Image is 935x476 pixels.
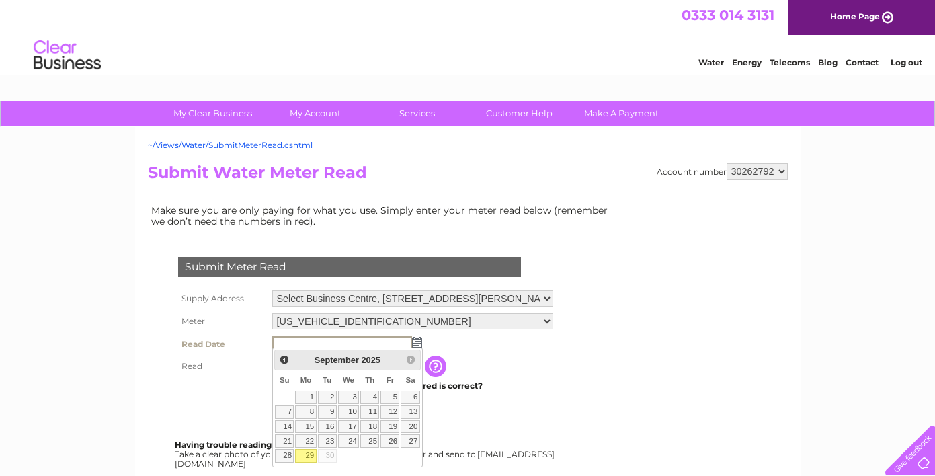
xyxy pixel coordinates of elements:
a: 12 [380,405,399,419]
span: Friday [387,376,395,384]
div: Submit Meter Read [178,257,521,277]
span: 2025 [361,355,380,365]
a: 24 [338,434,360,448]
a: 27 [401,434,419,448]
div: Account number [657,163,788,180]
h2: Submit Water Meter Read [148,163,788,189]
a: ~/Views/Water/SubmitMeterRead.cshtml [148,140,313,150]
a: 18 [360,420,379,434]
a: 1 [295,391,316,404]
a: 26 [380,434,399,448]
a: 11 [360,405,379,419]
a: 29 [295,449,316,463]
a: Blog [818,57,838,67]
a: 2 [318,391,337,404]
b: Having trouble reading your meter? [175,440,325,450]
td: Are you sure the read you have entered is correct? [269,377,557,395]
a: 5 [380,391,399,404]
a: 13 [401,405,419,419]
a: Contact [846,57,879,67]
a: 25 [360,434,379,448]
span: Thursday [365,376,374,384]
a: Services [362,101,473,126]
span: September [315,355,359,365]
th: Meter [175,310,269,333]
a: 17 [338,420,360,434]
a: My Account [259,101,370,126]
a: 10 [338,405,360,419]
span: Sunday [280,376,290,384]
a: 4 [360,391,379,404]
a: 15 [295,420,316,434]
a: 20 [401,420,419,434]
img: logo.png [33,35,101,76]
a: Prev [276,352,292,367]
img: ... [412,337,422,348]
span: Wednesday [343,376,354,384]
a: 28 [275,449,294,463]
a: 8 [295,405,316,419]
span: Prev [279,354,290,365]
a: 16 [318,420,337,434]
a: 21 [275,434,294,448]
span: Monday [300,376,312,384]
a: Energy [732,57,762,67]
td: Make sure you are only paying for what you use. Simply enter your meter read below (remember we d... [148,202,618,230]
th: Read [175,356,269,377]
a: 9 [318,405,337,419]
a: 19 [380,420,399,434]
a: Customer Help [464,101,575,126]
th: Read Date [175,333,269,356]
span: Saturday [406,376,415,384]
input: Information [425,356,449,377]
a: 23 [318,434,337,448]
a: Water [698,57,724,67]
a: 0333 014 3131 [682,7,774,24]
a: Make A Payment [566,101,677,126]
a: 7 [275,405,294,419]
div: Take a clear photo of your readings, tell us which supply it's for and send to [EMAIL_ADDRESS][DO... [175,440,557,468]
a: Log out [891,57,922,67]
span: Tuesday [323,376,331,384]
th: Supply Address [175,287,269,310]
a: 3 [338,391,360,404]
a: 14 [275,420,294,434]
a: My Clear Business [157,101,268,126]
a: 6 [401,391,419,404]
a: Telecoms [770,57,810,67]
a: 22 [295,434,316,448]
div: Clear Business is a trading name of Verastar Limited (registered in [GEOGRAPHIC_DATA] No. 3667643... [151,7,786,65]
